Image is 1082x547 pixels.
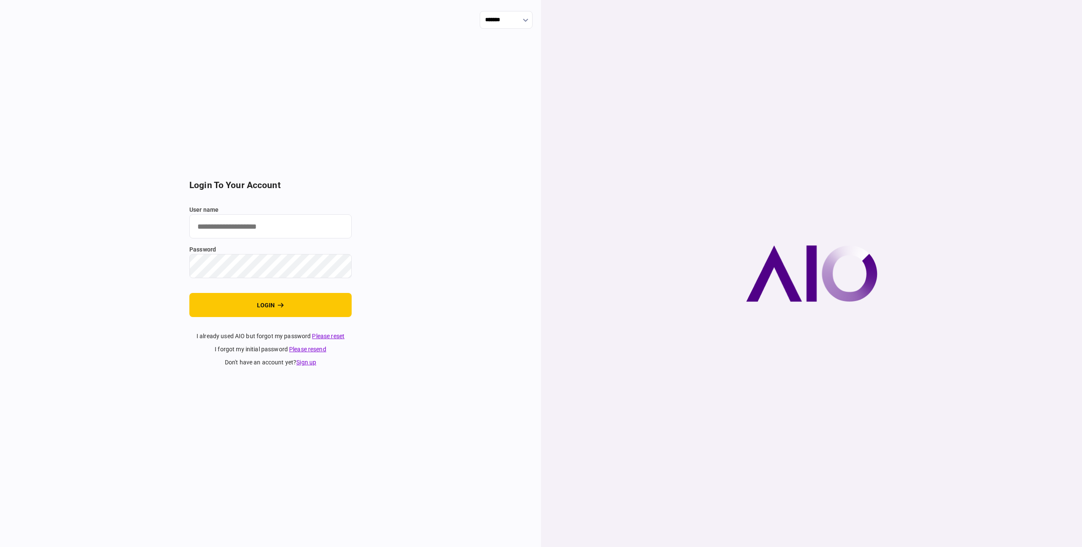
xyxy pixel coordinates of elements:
img: AIO company logo [746,245,877,302]
label: user name [189,205,352,214]
button: login [189,293,352,317]
a: Please reset [312,333,344,339]
div: I forgot my initial password [189,345,352,354]
div: don't have an account yet ? [189,358,352,367]
input: user name [189,214,352,238]
input: password [189,254,352,278]
label: password [189,245,352,254]
input: show language options [480,11,533,29]
a: Please resend [289,346,326,353]
a: Sign up [296,359,316,366]
h2: login to your account [189,180,352,191]
div: I already used AIO but forgot my password [189,332,352,341]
